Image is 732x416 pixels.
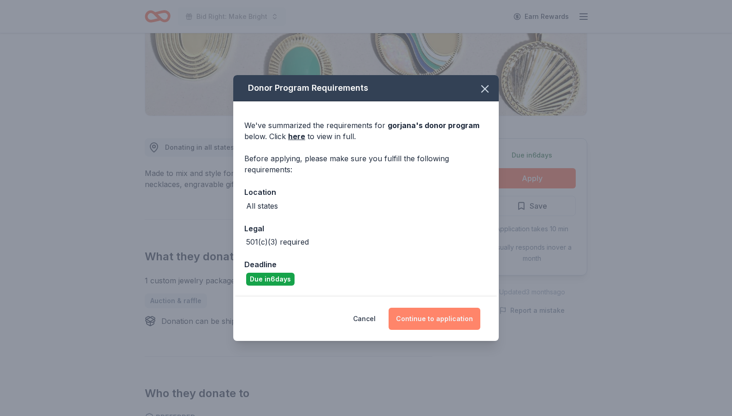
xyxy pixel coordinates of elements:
[244,153,488,175] div: Before applying, please make sure you fulfill the following requirements:
[244,258,488,270] div: Deadline
[288,131,305,142] a: here
[244,120,488,142] div: We've summarized the requirements for below. Click to view in full.
[244,186,488,198] div: Location
[389,308,480,330] button: Continue to application
[246,200,278,211] div: All states
[353,308,376,330] button: Cancel
[246,236,309,247] div: 501(c)(3) required
[388,121,479,130] span: gorjana 's donor program
[244,223,488,234] div: Legal
[246,273,295,286] div: Due in 6 days
[233,75,499,101] div: Donor Program Requirements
